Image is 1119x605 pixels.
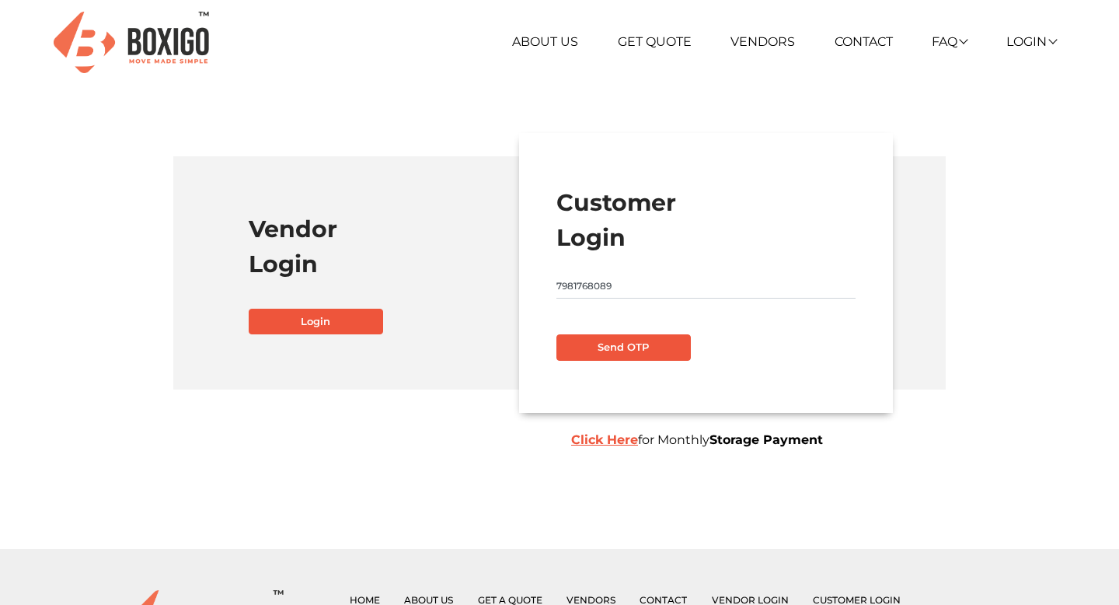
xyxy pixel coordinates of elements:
a: FAQ [932,34,967,49]
a: Contact [835,34,893,49]
a: Vendors [730,34,795,49]
a: About Us [512,34,578,49]
div: for Monthly [559,431,1002,449]
h1: Vendor Login [249,212,548,282]
a: Get Quote [618,34,692,49]
input: Mobile No [556,274,856,299]
img: Boxigo [54,12,209,73]
a: Login [249,309,383,335]
a: Login [1006,34,1056,49]
h1: Customer Login [556,185,856,255]
a: Click Here [571,432,638,447]
button: Send OTP [556,334,691,361]
b: Storage Payment [709,432,823,447]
